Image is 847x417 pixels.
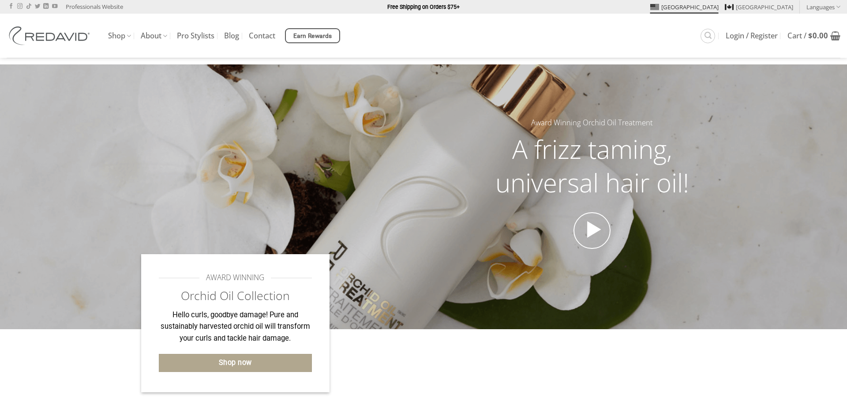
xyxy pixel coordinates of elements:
[293,31,332,41] span: Earn Rewards
[141,27,167,45] a: About
[108,27,131,45] a: Shop
[159,288,312,304] h2: Orchid Oil Collection
[725,0,793,14] a: [GEOGRAPHIC_DATA]
[177,28,214,44] a: Pro Stylists
[52,4,57,10] a: Follow on YouTube
[8,4,14,10] a: Follow on Facebook
[7,26,95,45] img: REDAVID Salon Products | United States
[787,32,828,39] span: Cart /
[573,212,611,249] a: Open video in lightbox
[806,0,840,13] a: Languages
[159,354,312,372] a: Shop now
[808,30,813,41] span: $
[478,117,706,129] h5: Award Winning Orchid Oil Treatment
[478,132,706,199] h2: A frizz taming, universal hair oil!
[159,309,312,345] p: Hello curls, goodbye damage! Pure and sustainably harvested orchid oil will transform your curls ...
[726,32,778,39] span: Login / Register
[249,28,275,44] a: Contact
[808,30,828,41] bdi: 0.00
[35,4,40,10] a: Follow on Twitter
[43,4,49,10] a: Follow on LinkedIn
[701,29,715,43] a: Search
[219,357,252,368] span: Shop now
[650,0,719,14] a: [GEOGRAPHIC_DATA]
[224,28,239,44] a: Blog
[787,26,840,45] a: View cart
[726,28,778,44] a: Login / Register
[17,4,22,10] a: Follow on Instagram
[387,4,460,10] strong: Free Shipping on Orders $75+
[206,272,264,284] span: AWARD WINNING
[285,28,340,43] a: Earn Rewards
[26,4,31,10] a: Follow on TikTok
